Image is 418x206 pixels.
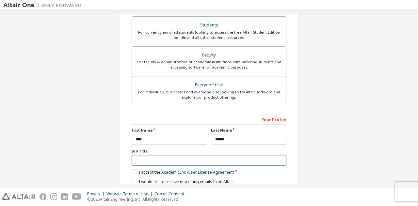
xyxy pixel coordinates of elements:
div: For currently enrolled students looking to access the free Altair Student Edition bundle and all ... [136,30,282,40]
div: Students [136,21,282,30]
img: facebook.svg [40,193,46,200]
img: altair_logo.svg [2,193,36,200]
div: Privacy [87,191,106,197]
div: Faculty [136,51,282,60]
div: For individuals, businesses and everyone else looking to try Altair software and explore our prod... [136,89,282,100]
label: First Name [132,128,207,133]
label: Job Title [132,149,286,154]
img: youtube.svg [72,193,81,200]
label: I accept the [132,169,234,175]
img: instagram.svg [50,193,57,200]
div: Everyone else [136,80,282,89]
div: For faculty & administrators of academic institutions administering students and accessing softwa... [136,59,282,70]
label: I would like to receive marketing emails from Altair [132,179,233,184]
img: Altair One [3,2,85,8]
div: Cookie Consent [154,191,188,197]
label: Last Name [211,128,286,133]
div: Website Terms of Use [106,191,154,197]
div: Your Profile [132,114,286,124]
p: © 2025 Altair Engineering, Inc. All Rights Reserved. [87,197,188,202]
a: Academic End-User License Agreement [161,169,234,175]
img: linkedin.svg [61,193,68,200]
